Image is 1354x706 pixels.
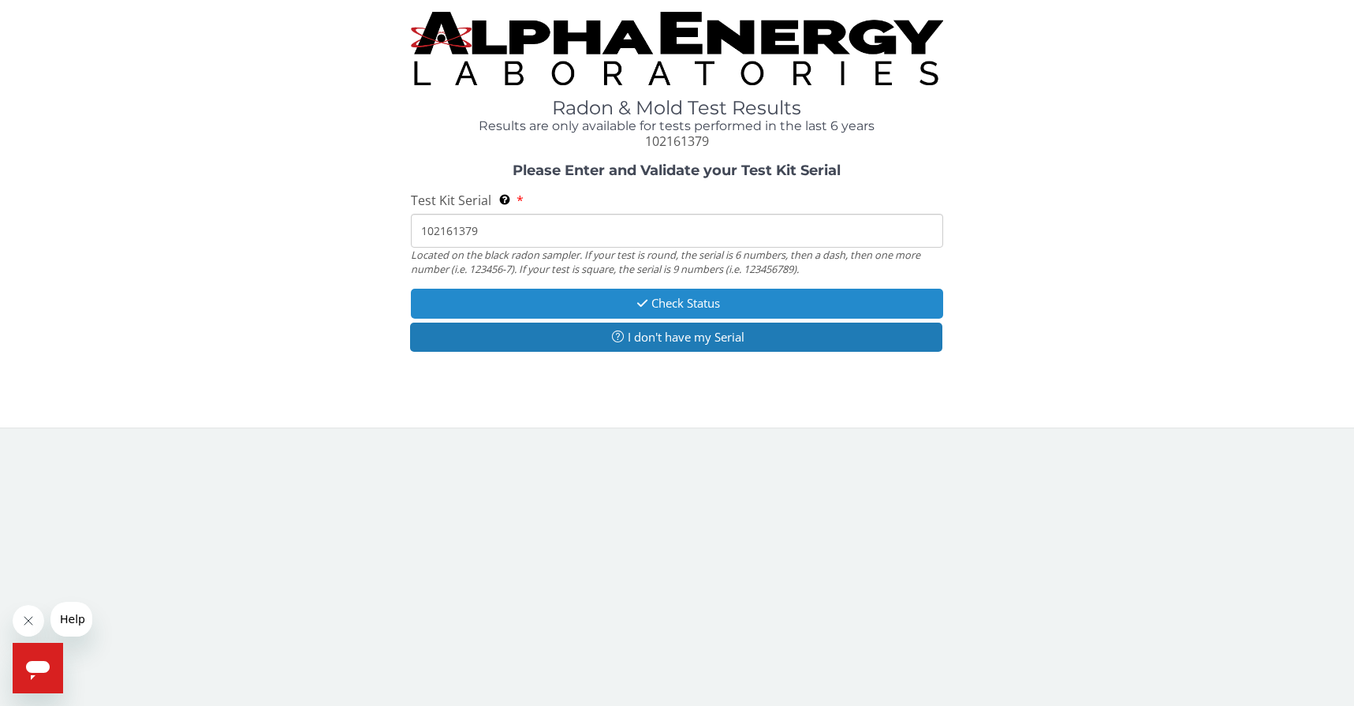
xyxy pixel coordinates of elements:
img: TightCrop.jpg [411,12,943,85]
iframe: Button to launch messaging window [13,643,63,693]
iframe: Close message [13,605,44,637]
button: Check Status [411,289,943,318]
button: I don't have my Serial [410,323,942,352]
strong: Please Enter and Validate your Test Kit Serial [513,162,841,179]
h4: Results are only available for tests performed in the last 6 years [411,119,943,133]
iframe: Message from company [50,602,92,637]
span: 102161379 [645,133,709,150]
span: Test Kit Serial [411,192,491,209]
div: Located on the black radon sampler. If your test is round, the serial is 6 numbers, then a dash, ... [411,248,943,277]
h1: Radon & Mold Test Results [411,98,943,118]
